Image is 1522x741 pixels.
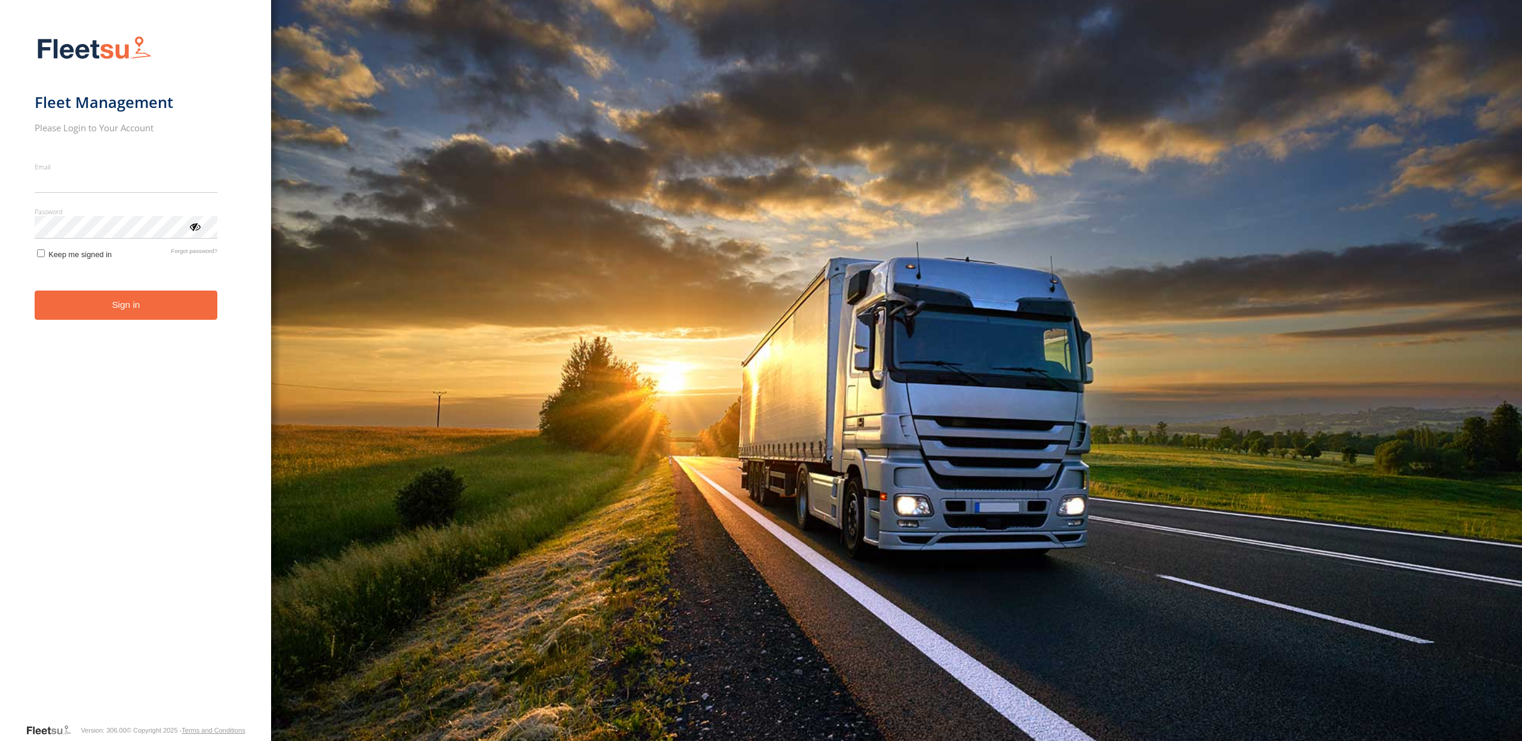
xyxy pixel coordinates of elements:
[81,727,126,734] div: Version: 306.00
[37,249,45,257] input: Keep me signed in
[35,122,218,134] h2: Please Login to Your Account
[182,727,245,734] a: Terms and Conditions
[35,29,237,723] form: main
[26,724,81,736] a: Visit our Website
[35,291,218,320] button: Sign in
[48,250,112,259] span: Keep me signed in
[189,220,201,232] div: ViewPassword
[35,92,218,112] h1: Fleet Management
[35,162,218,171] label: Email
[127,727,245,734] div: © Copyright 2025 -
[35,207,218,216] label: Password
[35,33,154,64] img: Fleetsu
[171,248,217,259] a: Forgot password?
